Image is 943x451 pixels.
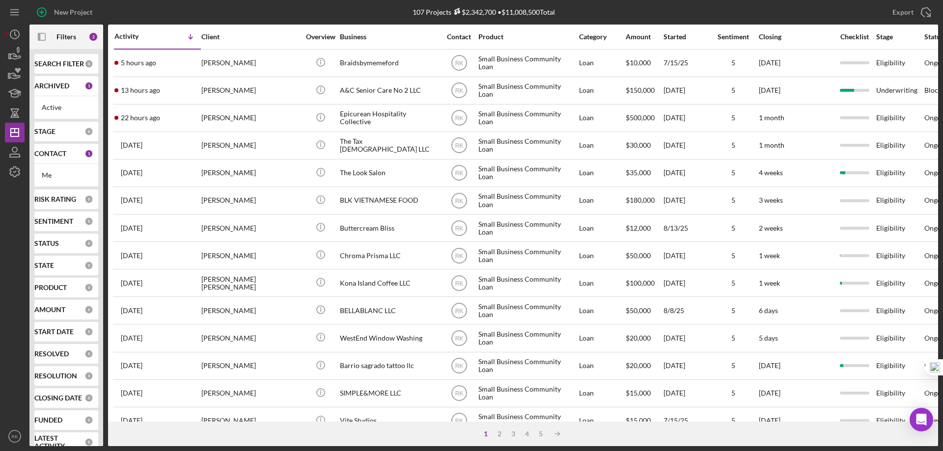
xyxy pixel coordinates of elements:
[201,160,300,186] div: [PERSON_NAME]
[34,372,77,380] b: RESOLUTION
[478,105,577,131] div: Small Business Community Loan
[709,224,758,232] div: 5
[759,86,780,94] time: [DATE]
[759,196,783,204] time: 3 weeks
[84,349,93,358] div: 0
[709,389,758,397] div: 5
[455,280,463,287] text: RK
[579,160,625,186] div: Loan
[121,169,142,177] time: 2025-08-28 19:20
[29,2,102,22] button: New Project
[626,361,651,370] span: $20,000
[84,283,93,292] div: 0
[579,187,625,213] div: Loan
[84,327,93,336] div: 0
[84,239,93,248] div: 0
[34,416,62,424] b: FUNDED
[114,32,158,40] div: Activity
[579,408,625,434] div: Loan
[34,128,55,135] b: STAGE
[479,430,493,438] div: 1
[506,430,520,438] div: 3
[88,32,98,42] div: 2
[84,438,93,447] div: 0
[340,187,438,213] div: BLK VIETNAMESE FOOD
[340,242,438,268] div: Chroma Prisma LLC
[759,141,784,149] time: 1 month
[664,105,708,131] div: [DATE]
[56,33,76,41] b: Filters
[626,279,655,287] span: $100,000
[201,380,300,406] div: [PERSON_NAME]
[201,270,300,296] div: [PERSON_NAME] [PERSON_NAME]
[478,270,577,296] div: Small Business Community Loan
[579,215,625,241] div: Loan
[478,50,577,76] div: Small Business Community Loan
[709,114,758,122] div: 5
[478,242,577,268] div: Small Business Community Loan
[34,350,69,358] b: RESOLVED
[84,81,93,90] div: 1
[121,224,142,232] time: 2025-08-13 21:58
[664,380,708,406] div: [DATE]
[579,297,625,323] div: Loan
[910,408,933,431] div: Open Intercom Messenger
[579,133,625,159] div: Loan
[84,127,93,136] div: 0
[664,78,708,104] div: [DATE]
[455,363,463,370] text: RK
[579,78,625,104] div: Loan
[759,33,832,41] div: Closing
[34,217,73,225] b: SENTIMENT
[759,389,780,397] time: [DATE]
[455,142,463,149] text: RK
[84,195,93,204] div: 0
[84,149,93,158] div: 1
[664,187,708,213] div: [DATE]
[876,270,923,296] div: Eligibility
[709,169,758,177] div: 5
[455,418,463,424] text: RK
[441,33,477,41] div: Contact
[201,242,300,268] div: [PERSON_NAME]
[709,334,758,342] div: 5
[709,417,758,424] div: 5
[759,251,780,260] time: 1 week
[759,168,783,177] time: 4 weeks
[84,59,93,68] div: 0
[84,217,93,226] div: 0
[340,78,438,104] div: A&C Senior Care No 2 LLC
[121,141,142,149] time: 2025-09-12 17:55
[664,270,708,296] div: [DATE]
[340,297,438,323] div: BELLABLANC LLC
[478,380,577,406] div: Small Business Community Loan
[34,394,82,402] b: CLOSING DATE
[121,196,142,204] time: 2025-08-26 01:51
[626,224,651,232] span: $12,000
[201,297,300,323] div: [PERSON_NAME]
[664,297,708,323] div: 8/8/25
[455,335,463,342] text: RK
[478,215,577,241] div: Small Business Community Loan
[876,33,923,41] div: Stage
[478,353,577,379] div: Small Business Community Loan
[201,353,300,379] div: [PERSON_NAME]
[340,325,438,351] div: WestEnd Window Washing
[42,104,91,111] div: Active
[340,270,438,296] div: Kona Island Coffee LLC
[340,105,438,131] div: Epicurean Hospitality Collective
[84,305,93,314] div: 0
[340,380,438,406] div: SIMPLE&MORE LLC
[201,33,300,41] div: Client
[626,58,651,67] span: $10,000
[455,87,463,94] text: RK
[534,430,548,438] div: 5
[759,58,780,67] time: [DATE]
[34,82,69,90] b: ARCHIVED
[478,133,577,159] div: Small Business Community Loan
[709,141,758,149] div: 5
[84,416,93,424] div: 0
[84,394,93,402] div: 0
[121,59,156,67] time: 2025-09-16 13:26
[579,380,625,406] div: Loan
